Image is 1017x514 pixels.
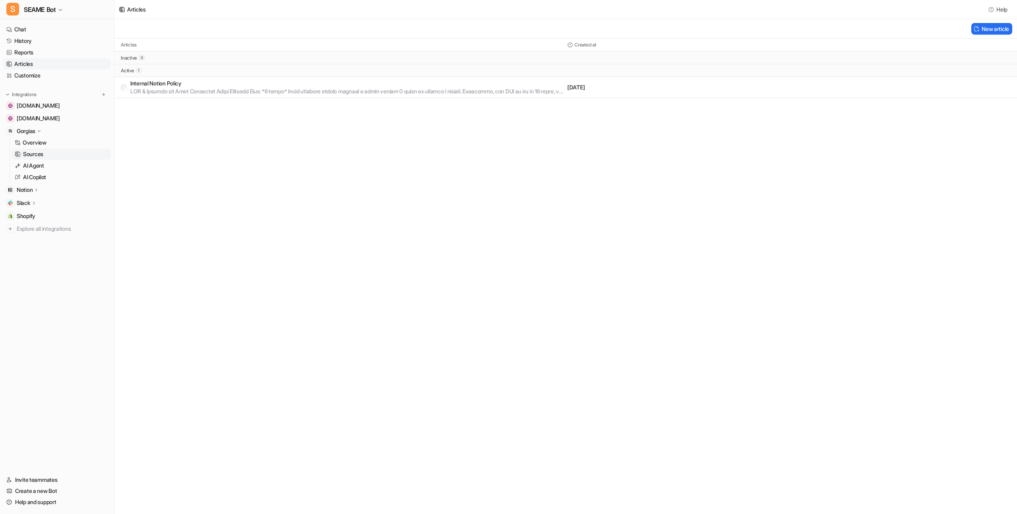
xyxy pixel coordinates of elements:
span: 0 [139,55,145,60]
a: ch.seame-brand.com[DOMAIN_NAME] [3,113,111,124]
span: [DOMAIN_NAME] [17,102,60,110]
a: Articles [3,58,111,70]
p: AI Copilot [23,173,46,181]
p: [DATE] [567,83,787,91]
a: Customize [3,70,111,81]
a: Help and support [3,497,111,508]
p: Created at [574,42,596,48]
a: History [3,35,111,46]
p: Gorgias [17,127,35,135]
p: Integrations [12,91,37,98]
p: Notion [17,186,33,194]
button: Help [986,4,1011,15]
p: Articles [121,42,137,48]
a: Reports [3,47,111,58]
button: Integrations [3,91,39,99]
div: Articles [127,5,146,14]
img: Slack [8,201,13,205]
a: Explore all integrations [3,223,111,234]
p: Internal Notion Policy [130,79,564,87]
button: New article [971,23,1012,35]
span: Shopify [17,212,35,220]
p: Sources [23,150,43,158]
a: seame-brand.com[DOMAIN_NAME] [3,100,111,111]
img: Notion [8,187,13,192]
a: AI Agent [12,160,111,171]
span: Explore all integrations [17,222,108,235]
p: Slack [17,199,30,207]
p: AI Agent [23,162,44,170]
a: Overview [12,137,111,148]
p: inactive [121,55,137,61]
img: Shopify [8,214,13,218]
a: AI Copilot [12,172,111,183]
span: SEAME Bot [24,4,56,15]
a: Chat [3,24,111,35]
p: Overview [23,139,46,147]
a: ShopifyShopify [3,211,111,222]
span: S [6,3,19,15]
img: seame-brand.com [8,103,13,108]
img: Gorgias [8,129,13,133]
a: Invite teammates [3,474,111,485]
img: menu_add.svg [101,92,106,97]
span: [DOMAIN_NAME] [17,114,60,122]
p: LOR & Ipsumdo sit Amet Consectet Adipi Elitsedd Eius: *6 tempo* Incid utlabore etdolo magnaal e a... [130,87,564,95]
p: active [121,68,134,74]
span: 1 [136,68,141,73]
a: Sources [12,149,111,160]
img: explore all integrations [6,225,14,233]
a: Create a new Bot [3,485,111,497]
img: expand menu [5,92,10,97]
img: ch.seame-brand.com [8,116,13,121]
